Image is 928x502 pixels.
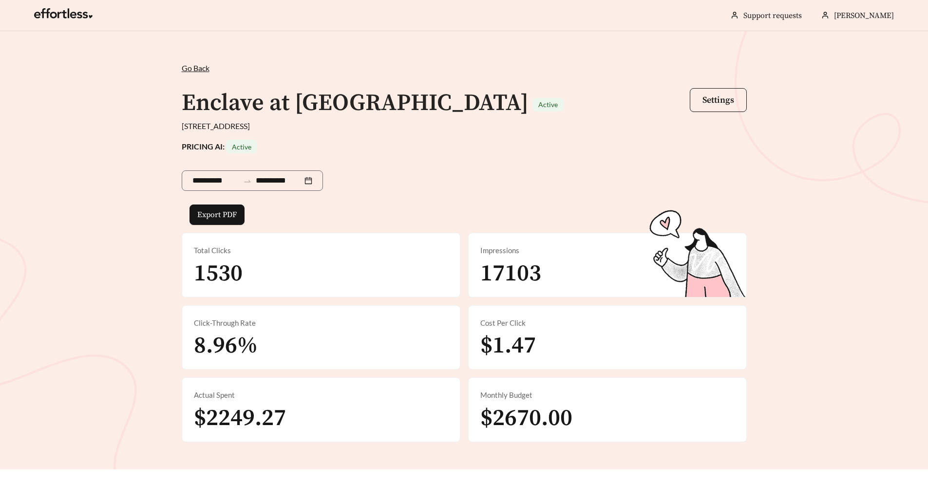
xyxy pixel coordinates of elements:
[480,317,735,329] div: Cost Per Click
[243,176,252,185] span: to
[197,209,237,221] span: Export PDF
[232,143,251,151] span: Active
[182,120,747,132] div: [STREET_ADDRESS]
[480,245,735,256] div: Impressions
[480,390,735,401] div: Monthly Budget
[480,259,541,288] span: 17103
[702,94,734,106] span: Settings
[194,390,448,401] div: Actual Spent
[743,11,802,20] a: Support requests
[690,88,747,112] button: Settings
[538,100,558,109] span: Active
[194,245,448,256] div: Total Clicks
[194,331,258,360] span: 8.96%
[194,404,286,433] span: $2249.27
[243,177,252,186] span: swap-right
[182,63,209,73] span: Go Back
[834,11,894,20] span: [PERSON_NAME]
[182,89,529,118] h1: Enclave at [GEOGRAPHIC_DATA]
[189,205,245,225] button: Export PDF
[194,317,448,329] div: Click-Through Rate
[480,331,536,360] span: $1.47
[182,142,257,151] strong: PRICING AI:
[480,404,572,433] span: $2670.00
[194,259,243,288] span: 1530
